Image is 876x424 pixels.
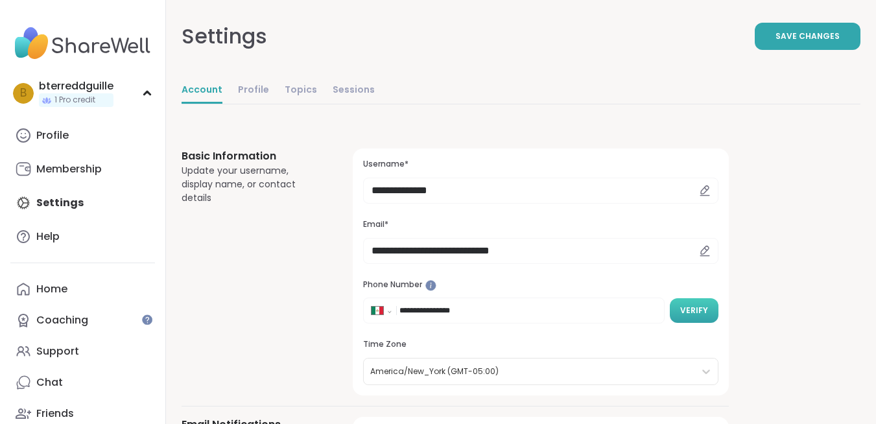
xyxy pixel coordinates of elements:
a: Membership [10,154,155,185]
div: Settings [182,21,267,52]
a: Profile [238,78,269,104]
span: Save Changes [775,30,840,42]
h3: Phone Number [363,279,718,290]
h3: Time Zone [363,339,718,350]
button: Verify [670,298,718,323]
h3: Username* [363,159,718,170]
div: bterreddguille [39,79,113,93]
a: Sessions [333,78,375,104]
div: Home [36,282,67,296]
div: Coaching [36,313,88,327]
a: Coaching [10,305,155,336]
a: Chat [10,367,155,398]
span: Verify [680,305,708,316]
iframe: Spotlight [425,280,436,291]
h3: Basic Information [182,148,322,164]
a: Home [10,274,155,305]
div: Friends [36,406,74,421]
a: Support [10,336,155,367]
div: Help [36,230,60,244]
a: Topics [285,78,317,104]
iframe: Spotlight [142,314,152,325]
a: Profile [10,120,155,151]
div: Update your username, display name, or contact details [182,164,322,205]
div: Profile [36,128,69,143]
button: Save Changes [755,23,860,50]
span: b [20,85,27,102]
img: ShareWell Nav Logo [10,21,155,66]
h3: Email* [363,219,718,230]
div: Support [36,344,79,359]
span: 1 Pro credit [54,95,95,106]
a: Help [10,221,155,252]
div: Chat [36,375,63,390]
a: Account [182,78,222,104]
div: Membership [36,162,102,176]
